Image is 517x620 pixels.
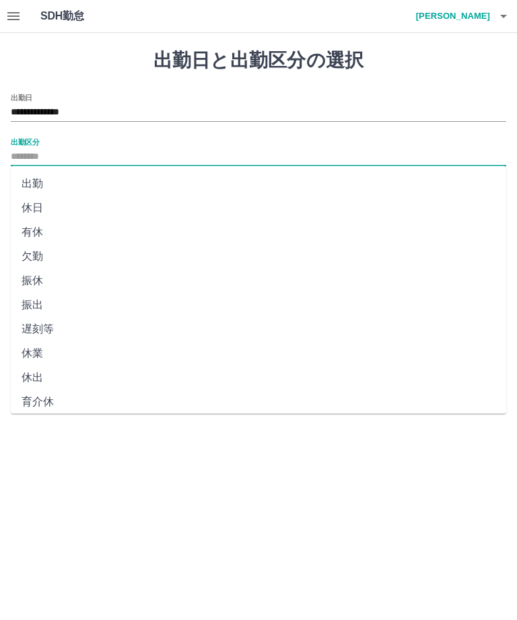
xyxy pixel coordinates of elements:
li: 遅刻等 [11,317,506,341]
li: 振休 [11,269,506,293]
li: 不就労 [11,414,506,438]
li: 休出 [11,366,506,390]
li: 欠勤 [11,244,506,269]
li: 振出 [11,293,506,317]
label: 出勤区分 [11,137,39,147]
li: 育介休 [11,390,506,414]
li: 有休 [11,220,506,244]
li: 出勤 [11,172,506,196]
h1: 出勤日と出勤区分の選択 [11,49,506,72]
li: 休日 [11,196,506,220]
li: 休業 [11,341,506,366]
label: 出勤日 [11,92,32,102]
